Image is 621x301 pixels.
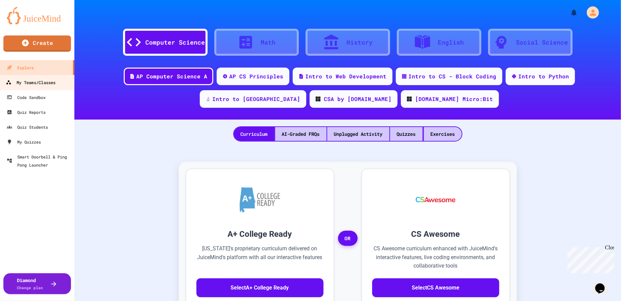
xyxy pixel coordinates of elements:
div: My Teams/Classes [6,78,55,87]
div: Chat with us now!Close [3,3,47,43]
img: logo-orange.svg [7,7,68,24]
p: [US_STATE]'s proprietary curriculum delivered on JuiceMind's platform with all our interactive fe... [196,244,324,270]
div: Intro to CS - Block Coding [408,72,496,80]
div: Exercises [424,127,462,141]
div: Quizzes [390,127,423,141]
button: DiamondChange plan [3,273,71,294]
button: SelectA+ College Ready [196,278,324,297]
div: My Account [580,5,601,20]
div: [DOMAIN_NAME] Micro:Bit [415,95,493,103]
div: Unplugged Activity [327,127,389,141]
img: CODE_logo_RGB.png [316,97,320,101]
div: Code Sandbox [7,93,46,101]
div: Math [261,38,276,47]
p: CS Awesome curriculum enhanced with JuiceMind's interactive features, live coding environments, a... [372,244,499,270]
img: A+ College Ready [240,187,280,212]
div: Social Science [516,38,568,47]
div: CSA by [DOMAIN_NAME] [324,95,391,103]
div: Quiz Reports [7,108,46,116]
div: English [438,38,464,47]
div: AP Computer Science A [136,72,207,80]
div: AI-Graded FRQs [275,127,327,141]
div: AP CS Principles [229,72,283,80]
div: Quiz Students [7,123,48,131]
iframe: chat widget [593,274,614,294]
div: Computer Science [146,38,205,47]
div: Intro to Python [518,72,569,80]
div: Explore [7,64,34,72]
a: Create [3,35,71,52]
iframe: chat widget [565,245,614,273]
div: My Quizzes [7,138,41,146]
div: Intro to Web Development [305,72,386,80]
div: My Notifications [557,7,580,18]
button: SelectCS Awesome [372,278,499,297]
img: CODE_logo_RGB.png [407,97,412,101]
span: Change plan [17,285,43,290]
img: CS Awesome [409,179,462,220]
div: Smart Doorbell & Ping Pong Launcher [7,153,72,169]
div: Curriculum [234,127,274,141]
div: History [347,38,373,47]
span: OR [338,231,358,246]
div: Diamond [17,277,43,291]
h3: A+ College Ready [196,228,324,240]
h3: CS Awesome [372,228,499,240]
div: Intro to [GEOGRAPHIC_DATA] [212,95,300,103]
